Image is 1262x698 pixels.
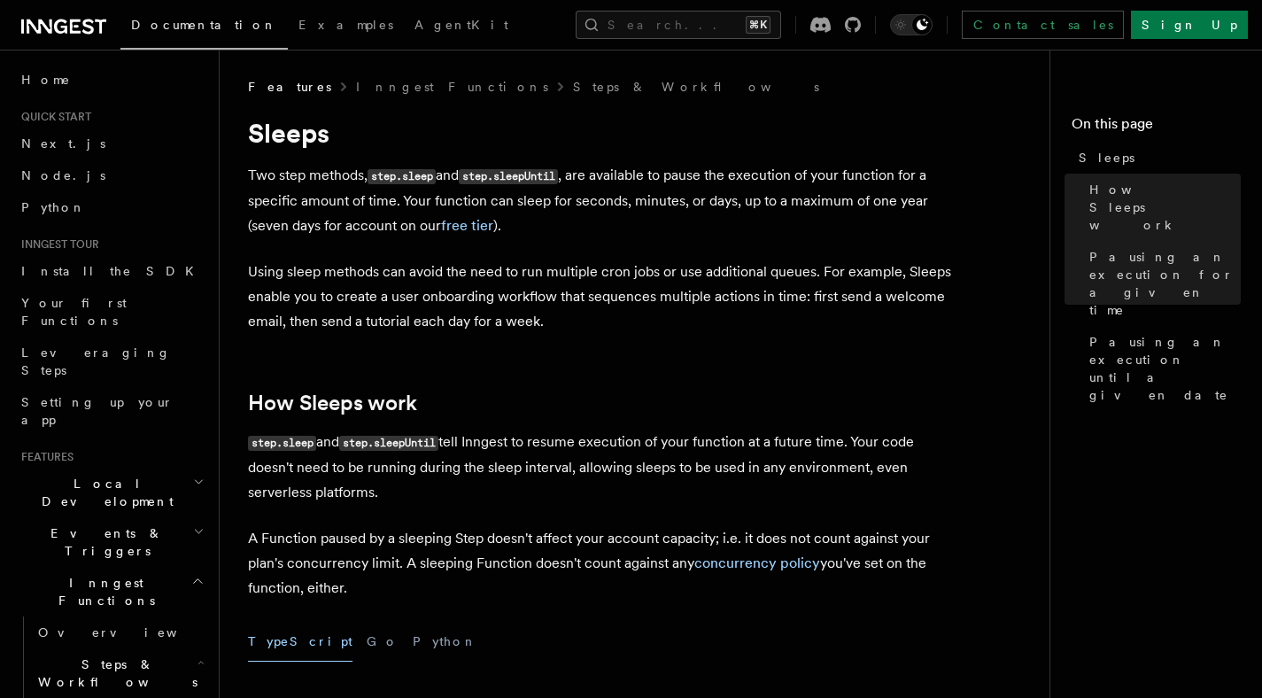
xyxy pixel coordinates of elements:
[21,296,127,328] span: Your first Functions
[14,64,208,96] a: Home
[288,5,404,48] a: Examples
[459,169,558,184] code: step.sleepUntil
[573,78,819,96] a: Steps & Workflows
[1079,149,1134,167] span: Sleeps
[14,255,208,287] a: Install the SDK
[367,622,399,662] button: Go
[120,5,288,50] a: Documentation
[14,475,193,510] span: Local Development
[38,625,221,640] span: Overview
[441,217,493,234] a: free tier
[1089,248,1241,319] span: Pausing an execution for a given time
[404,5,519,48] a: AgentKit
[21,264,205,278] span: Install the SDK
[1131,11,1248,39] a: Sign Up
[14,386,208,436] a: Setting up your app
[248,391,417,415] a: How Sleeps work
[14,468,208,517] button: Local Development
[1089,181,1241,234] span: How Sleeps work
[14,191,208,223] a: Python
[1082,241,1241,326] a: Pausing an execution for a given time
[14,110,91,124] span: Quick start
[1082,174,1241,241] a: How Sleeps work
[21,168,105,182] span: Node.js
[248,78,331,96] span: Features
[14,450,74,464] span: Features
[31,648,208,698] button: Steps & Workflows
[413,622,477,662] button: Python
[248,436,316,451] code: step.sleep
[1072,142,1241,174] a: Sleeps
[14,237,99,252] span: Inngest tour
[576,11,781,39] button: Search...⌘K
[14,517,208,567] button: Events & Triggers
[414,18,508,32] span: AgentKit
[14,574,191,609] span: Inngest Functions
[248,260,956,334] p: Using sleep methods can avoid the need to run multiple cron jobs or use additional queues. For ex...
[248,526,956,601] p: A Function paused by a sleeping Step doesn't affect your account capacity; i.e. it does not count...
[14,159,208,191] a: Node.js
[21,395,174,427] span: Setting up your app
[1082,326,1241,411] a: Pausing an execution until a given date
[368,169,436,184] code: step.sleep
[21,71,71,89] span: Home
[248,430,956,505] p: and tell Inngest to resume execution of your function at a future time. Your code doesn't need to...
[31,617,208,648] a: Overview
[21,345,171,377] span: Leveraging Steps
[356,78,548,96] a: Inngest Functions
[14,337,208,386] a: Leveraging Steps
[1072,113,1241,142] h4: On this page
[746,16,770,34] kbd: ⌘K
[248,163,956,238] p: Two step methods, and , are available to pause the execution of your function for a specific amou...
[14,524,193,560] span: Events & Triggers
[21,200,86,214] span: Python
[298,18,393,32] span: Examples
[890,14,933,35] button: Toggle dark mode
[962,11,1124,39] a: Contact sales
[248,117,956,149] h1: Sleeps
[1089,333,1241,404] span: Pausing an execution until a given date
[248,622,352,662] button: TypeScript
[14,567,208,617] button: Inngest Functions
[339,436,438,451] code: step.sleepUntil
[14,128,208,159] a: Next.js
[31,655,197,691] span: Steps & Workflows
[131,18,277,32] span: Documentation
[694,555,820,571] a: concurrency policy
[14,287,208,337] a: Your first Functions
[21,136,105,151] span: Next.js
